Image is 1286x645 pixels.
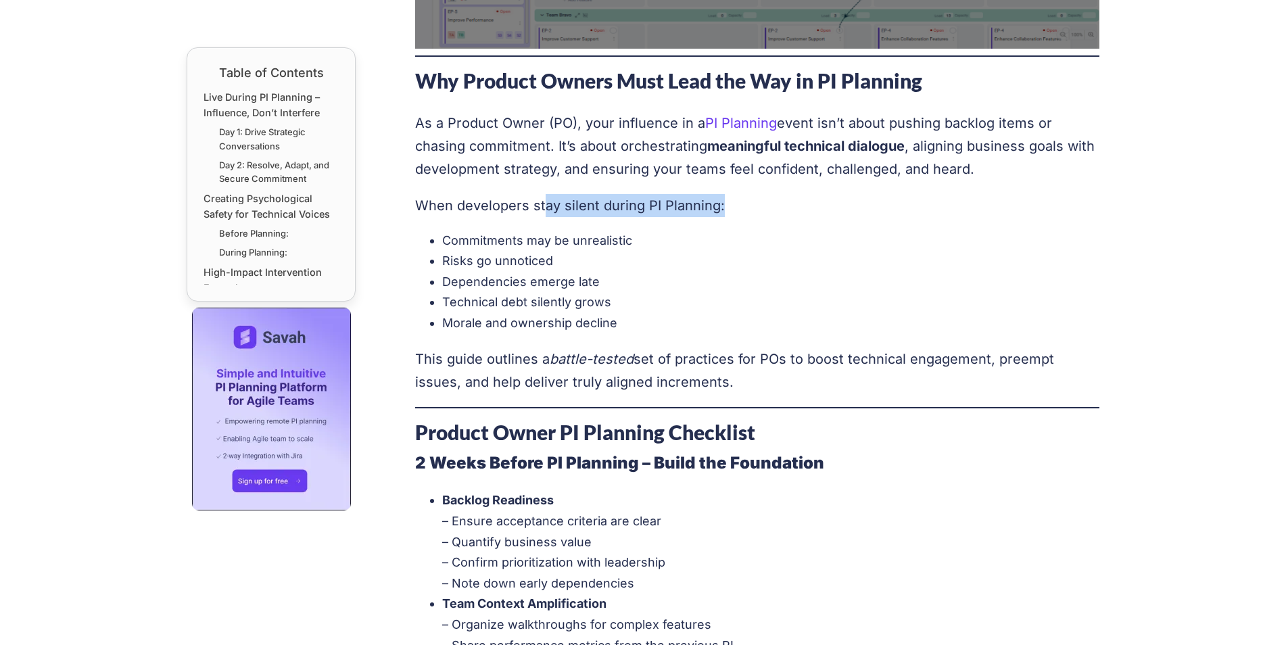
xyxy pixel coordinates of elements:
em: battle-tested [550,351,634,367]
li: – Ensure acceptance criteria are clear – Quantify business value – Confirm prioritization with le... [442,490,1100,594]
li: Morale and ownership decline [442,313,1100,334]
strong: Why Product Owners Must Lead the Way in PI Planning [415,68,922,93]
iframe: Chat Widget [1218,580,1286,645]
p: This guide outlines a set of practices for POs to boost technical engagement, preempt issues, and... [415,348,1100,393]
strong: Product Owner PI Planning Checklist [415,420,755,444]
a: Day 2: Resolve, Adapt, and Secure Commitment [219,158,339,187]
p: As a Product Owner (PO), your influence in a event isn’t about pushing backlog items or chasing c... [415,112,1100,181]
li: Technical debt silently grows [442,292,1100,313]
a: High-Impact Intervention Examples [204,264,339,295]
strong: Team Context Amplification [442,596,606,611]
strong: meaningful technical dialogue [707,138,905,154]
a: Live During PI Planning – Influence, Don’t Interfere [204,89,339,120]
a: During Planning: [219,245,287,260]
li: Risks go unnoticed [442,251,1100,272]
div: Table of Contents [204,64,339,82]
strong: 2 Weeks Before PI Planning – Build the Foundation [415,453,824,473]
a: PI Planning [705,115,777,131]
li: Dependencies emerge late [442,272,1100,293]
a: Creating Psychological Safety for Technical Voices [204,191,339,222]
strong: Backlog Readiness [442,493,554,507]
a: Day 1: Drive Strategic Conversations [219,125,339,153]
a: Before Planning: [219,226,289,241]
li: Commitments may be unrealistic [442,231,1100,252]
p: When developers stay silent during PI Planning: [415,194,1100,217]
